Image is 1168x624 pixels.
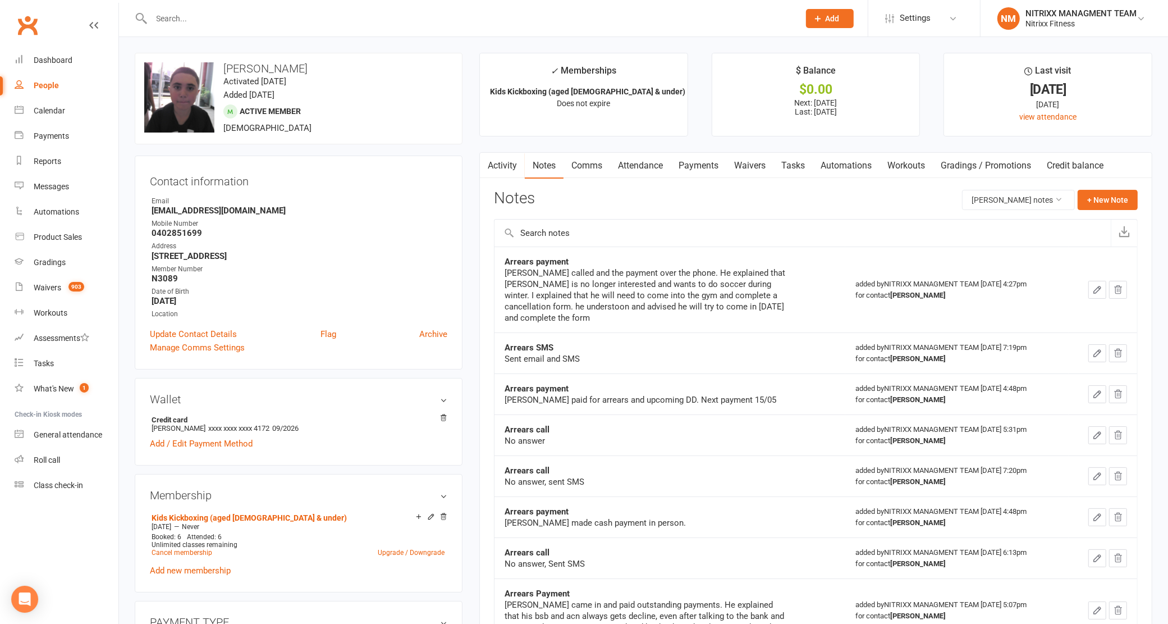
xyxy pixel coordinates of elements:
[15,275,118,300] a: Waivers 903
[150,393,447,406] h3: Wallet
[187,533,222,541] span: Attended: 6
[826,14,840,23] span: Add
[997,7,1020,30] div: NM
[890,354,946,363] strong: [PERSON_NAME]
[1025,63,1071,84] div: Last visit
[551,66,558,76] i: ✓
[962,190,1075,210] button: [PERSON_NAME] notes
[152,218,447,229] div: Mobile Number
[505,267,785,324] div: [PERSON_NAME] called and the payment over the phone. He explained that [PERSON_NAME] is no longer...
[564,153,610,179] a: Comms
[15,98,118,124] a: Calendar
[505,517,785,529] div: [PERSON_NAME] made cash payment in person.
[149,522,447,531] div: —
[34,308,67,317] div: Workouts
[610,153,671,179] a: Attendance
[152,533,181,541] span: Booked: 6
[890,477,946,486] strong: [PERSON_NAME]
[806,9,854,28] button: Add
[855,611,1058,622] div: for contact
[525,153,564,179] a: Notes
[722,98,910,116] p: Next: [DATE] Last: [DATE]
[152,264,447,275] div: Member Number
[15,48,118,73] a: Dashboard
[34,283,61,292] div: Waivers
[855,383,1058,406] div: added by NITRIXX MANAGMENT TEAM [DATE] 4:48pm
[855,558,1058,570] div: for contact
[15,174,118,199] a: Messages
[494,220,1111,247] input: Search notes
[890,291,946,299] strong: [PERSON_NAME]
[150,171,447,188] h3: Contact information
[240,107,301,116] span: Active member
[152,241,447,252] div: Address
[152,523,171,531] span: [DATE]
[152,196,447,207] div: Email
[890,518,946,527] strong: [PERSON_NAME]
[505,353,785,365] div: Sent email and SMS
[223,90,274,100] time: Added [DATE]
[505,435,785,447] div: No answer
[855,547,1058,570] div: added by NITRIXX MANAGMENT TEAM [DATE] 6:13pm
[320,327,336,341] a: Flag
[182,523,199,531] span: Never
[150,437,253,450] a: Add / Edit Payment Method
[34,157,61,166] div: Reports
[150,414,447,434] li: [PERSON_NAME]
[152,274,447,284] strong: N3089
[505,394,785,406] div: [PERSON_NAME] paid for arrears and upcoming DD. Next payment 15/05
[15,73,118,98] a: People
[494,190,535,210] h3: Notes
[152,286,447,297] div: Date of Birth
[68,282,84,291] span: 903
[890,436,946,445] strong: [PERSON_NAME]
[813,153,880,179] a: Automations
[1078,190,1138,210] button: + New Note
[505,257,569,267] strong: Arrears payment
[378,549,445,557] a: Upgrade / Downgrade
[144,62,214,133] img: image1731485777.png
[890,395,946,404] strong: [PERSON_NAME]
[933,153,1039,179] a: Gradings / Promotions
[419,327,447,341] a: Archive
[726,153,773,179] a: Waivers
[15,473,118,498] a: Class kiosk mode
[490,87,685,96] strong: Kids Kickboxing (aged [DEMOGRAPHIC_DATA] & under)
[15,149,118,174] a: Reports
[900,6,931,31] span: Settings
[15,124,118,149] a: Payments
[15,250,118,275] a: Gradings
[34,384,74,393] div: What's New
[15,351,118,376] a: Tasks
[1025,8,1137,19] div: NITRIXX MANAGMENT TEAM
[34,233,82,242] div: Product Sales
[152,549,212,557] a: Cancel membership
[880,153,933,179] a: Workouts
[557,99,611,108] span: Does not expire
[223,123,312,133] span: [DEMOGRAPHIC_DATA]
[890,559,946,568] strong: [PERSON_NAME]
[34,430,102,439] div: General attendance
[34,106,65,115] div: Calendar
[150,566,231,576] a: Add new membership
[34,334,89,343] div: Assessments
[15,376,118,402] a: What's New1
[152,513,347,522] a: Kids Kickboxing (aged [DEMOGRAPHIC_DATA] & under)
[505,425,549,435] strong: Arrears call
[855,342,1058,365] div: added by NITRIXX MANAGMENT TEAM [DATE] 7:19pm
[505,384,569,394] strong: Arrears payment
[13,11,42,39] a: Clubworx
[34,182,69,191] div: Messages
[144,62,453,75] h3: [PERSON_NAME]
[722,84,910,95] div: $0.00
[855,517,1058,529] div: for contact
[150,489,447,502] h3: Membership
[34,81,59,90] div: People
[480,153,525,179] a: Activity
[152,541,237,549] span: Unlimited classes remaining
[954,98,1142,111] div: [DATE]
[34,456,60,464] div: Roll call
[505,558,785,570] div: No answer, Sent SMS
[34,481,83,490] div: Class check-in
[855,435,1058,447] div: for contact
